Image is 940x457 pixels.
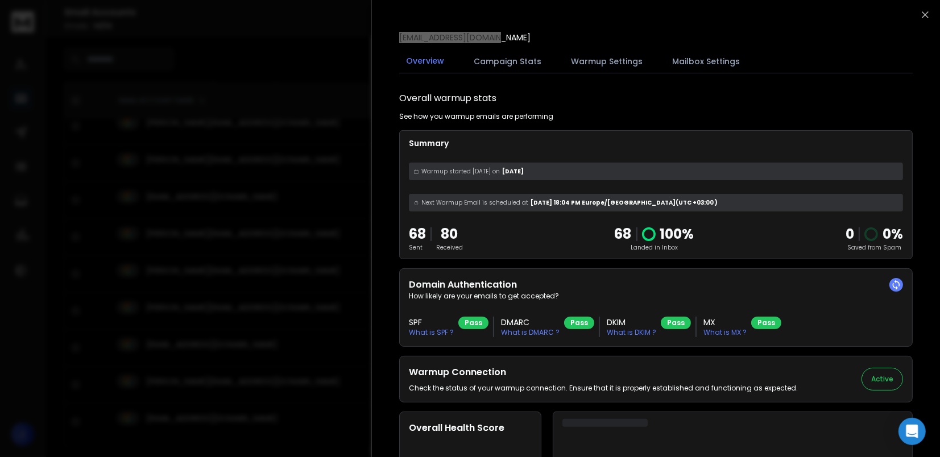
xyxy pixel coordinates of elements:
h2: Overall Health Score [409,421,532,435]
button: Mailbox Settings [665,49,747,74]
button: Warmup Settings [564,49,649,74]
h3: SPF [409,317,454,328]
p: [EMAIL_ADDRESS][DOMAIN_NAME] [399,32,531,43]
p: Saved from Spam [846,243,903,252]
span: Next Warmup Email is scheduled at [421,198,528,207]
p: 68 [409,225,426,243]
div: Pass [661,317,691,329]
p: 80 [436,225,463,243]
h3: DMARC [501,317,560,328]
button: Active [862,368,903,390]
p: Landed in Inbox [615,243,694,252]
p: 100 % [660,225,694,243]
strong: 0 [846,225,854,243]
div: Open Intercom Messenger [898,418,926,445]
button: Campaign Stats [467,49,548,74]
p: What is SPF ? [409,328,454,337]
p: Check the status of your warmup connection. Ensure that it is properly established and functionin... [409,384,798,393]
p: Summary [409,138,903,149]
p: What is DMARC ? [501,328,560,337]
h2: Warmup Connection [409,365,798,379]
div: [DATE] [409,163,903,180]
span: Warmup started [DATE] on [421,167,500,176]
div: Pass [564,317,594,329]
div: Pass [751,317,781,329]
p: What is MX ? [703,328,747,337]
h3: DKIM [607,317,656,328]
button: Overview [399,48,451,74]
p: How likely are your emails to get accepted? [409,292,903,301]
p: Sent [409,243,426,252]
h2: Domain Authentication [409,278,903,292]
p: 0 % [883,225,903,243]
p: Received [436,243,463,252]
div: [DATE] 18:04 PM Europe/[GEOGRAPHIC_DATA] (UTC +03:00 ) [409,194,903,211]
h1: Overall warmup stats [399,92,496,105]
div: Pass [458,317,488,329]
h3: MX [703,317,747,328]
p: 68 [615,225,632,243]
p: What is DKIM ? [607,328,656,337]
p: See how you warmup emails are performing [399,112,553,121]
